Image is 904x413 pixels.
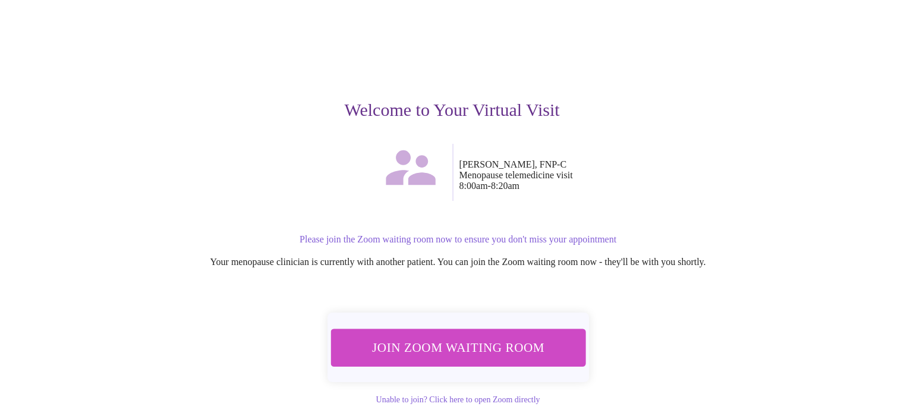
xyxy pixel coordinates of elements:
a: Unable to join? Click here to open Zoom directly [376,395,540,404]
p: Your menopause clinician is currently with another patient. You can join the Zoom waiting room no... [98,257,818,267]
span: Join Zoom Waiting Room [346,336,569,358]
button: Join Zoom Waiting Room [330,329,585,366]
p: [PERSON_NAME], FNP-C Menopause telemedicine visit 8:00am - 8:20am [459,159,818,191]
h3: Welcome to Your Virtual Visit [86,100,818,120]
p: Please join the Zoom waiting room now to ensure you don't miss your appointment [98,234,818,245]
